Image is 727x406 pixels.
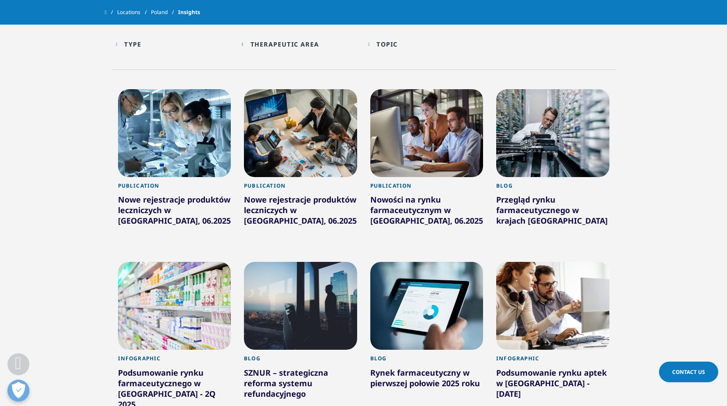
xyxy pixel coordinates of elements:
[370,355,483,367] div: Blog
[151,4,178,20] a: Poland
[117,4,151,20] a: Locations
[244,367,357,402] div: SZNUR – strategiczna reforma systemu refundacyjnego
[178,4,200,20] span: Insights
[659,362,718,382] a: Contact Us
[118,182,231,194] div: Publication
[244,355,357,367] div: Blog
[118,177,231,249] a: Publication Nowe rejestracje produktów leczniczych w [GEOGRAPHIC_DATA], 06.2025
[496,355,609,367] div: Infographic
[370,194,483,229] div: Nowości na rynku farmaceutycznym w [GEOGRAPHIC_DATA], 06.2025
[244,194,357,229] div: Nowe rejestracje produktów leczniczych w [GEOGRAPHIC_DATA], 06.2025
[496,194,609,229] div: Przegląd rynku farmaceutycznego w krajach [GEOGRAPHIC_DATA]
[496,367,609,402] div: Podsumowanie rynku aptek w [GEOGRAPHIC_DATA] - [DATE]
[370,182,483,194] div: Publication
[7,380,29,402] button: Open Preferences
[370,177,483,249] a: Publication Nowości na rynku farmaceutycznym w [GEOGRAPHIC_DATA], 06.2025
[118,194,231,229] div: Nowe rejestracje produktów leczniczych w [GEOGRAPHIC_DATA], 06.2025
[370,367,483,392] div: Rynek farmaceutyczny w pierwszej połowie 2025 roku
[244,182,357,194] div: Publication
[376,40,398,48] div: Topic facet.
[124,40,141,48] div: Type facet.
[251,40,319,48] div: Therapeutic Area facet.
[496,182,609,194] div: Blog
[118,355,231,367] div: Infographic
[496,177,609,249] a: Blog Przegląd rynku farmaceutycznego w krajach [GEOGRAPHIC_DATA]
[672,368,705,376] span: Contact Us
[244,177,357,249] a: Publication Nowe rejestracje produktów leczniczych w [GEOGRAPHIC_DATA], 06.2025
